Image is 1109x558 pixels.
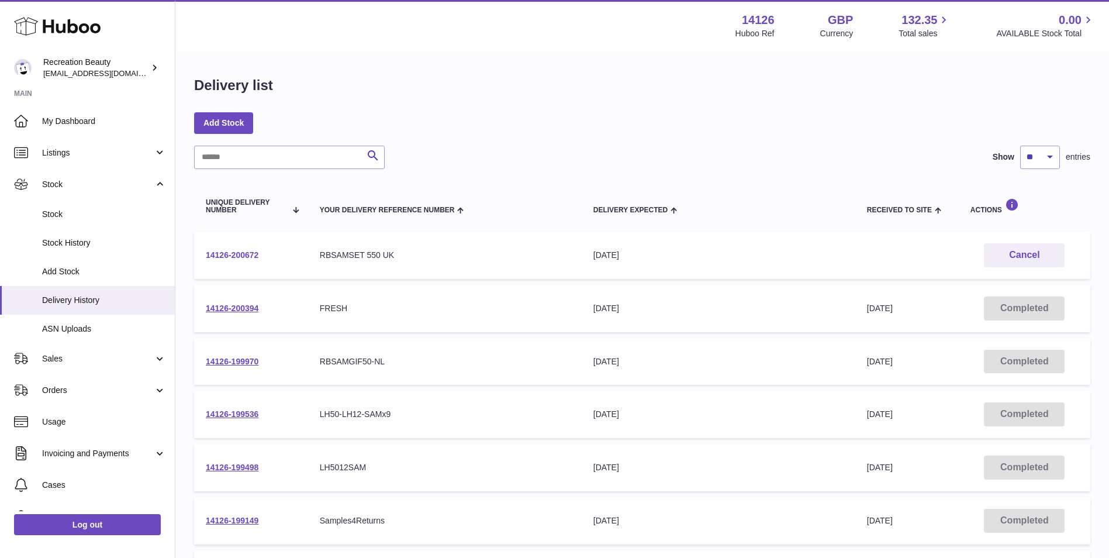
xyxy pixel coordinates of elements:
[867,357,893,366] span: [DATE]
[43,68,172,78] span: [EMAIL_ADDRESS][DOMAIN_NAME]
[42,237,166,249] span: Stock History
[42,209,166,220] span: Stock
[593,206,668,214] span: Delivery Expected
[42,179,154,190] span: Stock
[1066,151,1090,163] span: entries
[867,304,893,313] span: [DATE]
[14,514,161,535] a: Log out
[42,416,166,428] span: Usage
[593,409,844,420] div: [DATE]
[970,198,1079,214] div: Actions
[320,462,570,473] div: LH5012SAM
[206,463,258,472] a: 14126-199498
[42,448,154,459] span: Invoicing and Payments
[867,206,932,214] span: Received to Site
[42,266,166,277] span: Add Stock
[593,462,844,473] div: [DATE]
[901,12,937,28] span: 132.35
[206,250,258,260] a: 14126-200672
[42,147,154,159] span: Listings
[320,409,570,420] div: LH50-LH12-SAMx9
[996,28,1095,39] span: AVAILABLE Stock Total
[206,357,258,366] a: 14126-199970
[867,409,893,419] span: [DATE]
[867,463,893,472] span: [DATE]
[820,28,854,39] div: Currency
[593,356,844,367] div: [DATE]
[194,76,273,95] h1: Delivery list
[984,243,1065,267] button: Cancel
[996,12,1095,39] a: 0.00 AVAILABLE Stock Total
[593,515,844,526] div: [DATE]
[206,516,258,525] a: 14126-199149
[867,516,893,525] span: [DATE]
[1059,12,1082,28] span: 0.00
[899,28,951,39] span: Total sales
[320,515,570,526] div: Samples4Returns
[43,57,148,79] div: Recreation Beauty
[993,151,1014,163] label: Show
[320,250,570,261] div: RBSAMSET 550 UK
[899,12,951,39] a: 132.35 Total sales
[320,356,570,367] div: RBSAMGIF50-NL
[42,323,166,335] span: ASN Uploads
[735,28,775,39] div: Huboo Ref
[320,303,570,314] div: FRESH
[14,59,32,77] img: internalAdmin-14126@internal.huboo.com
[206,199,286,214] span: Unique Delivery Number
[828,12,853,28] strong: GBP
[194,112,253,133] a: Add Stock
[42,353,154,364] span: Sales
[206,409,258,419] a: 14126-199536
[42,295,166,306] span: Delivery History
[320,206,455,214] span: Your Delivery Reference Number
[206,304,258,313] a: 14126-200394
[42,385,154,396] span: Orders
[42,116,166,127] span: My Dashboard
[593,250,844,261] div: [DATE]
[42,480,166,491] span: Cases
[593,303,844,314] div: [DATE]
[742,12,775,28] strong: 14126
